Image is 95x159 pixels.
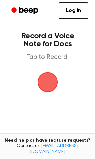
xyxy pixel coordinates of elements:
[30,144,78,154] a: [EMAIL_ADDRESS][DOMAIN_NAME]
[7,4,44,17] a: Beep
[59,2,88,19] a: Log in
[4,143,91,155] span: Contact us
[38,72,58,92] img: Beep Logo
[12,32,83,48] h1: Record a Voice Note for Docs
[12,53,83,62] p: Tap to Record.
